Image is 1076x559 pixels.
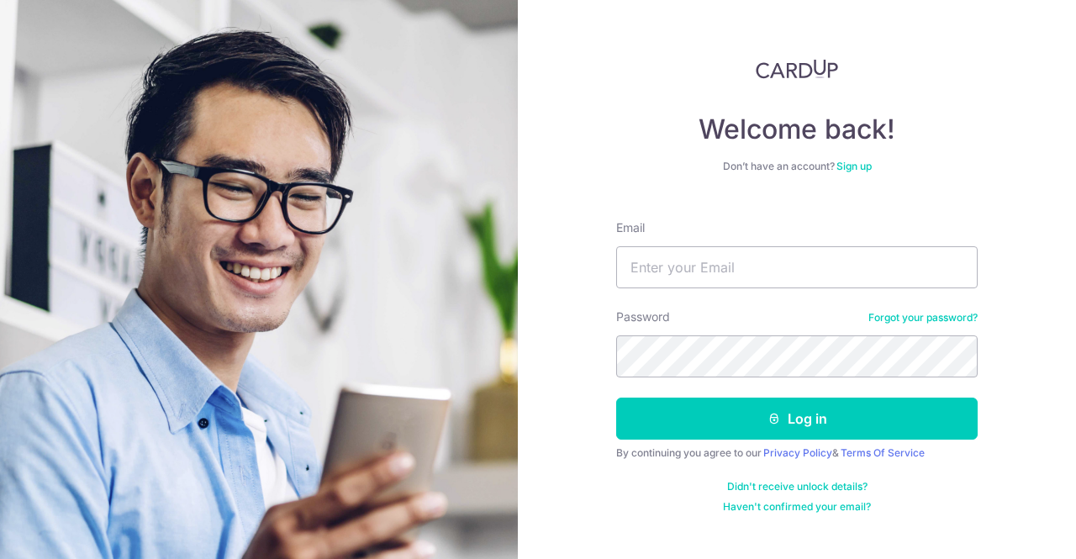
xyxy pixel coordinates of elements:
img: CardUp Logo [756,59,838,79]
div: Don’t have an account? [616,160,978,173]
a: Haven't confirmed your email? [723,500,871,514]
input: Enter your Email [616,246,978,288]
a: Terms Of Service [841,446,925,459]
label: Email [616,219,645,236]
a: Privacy Policy [763,446,832,459]
a: Forgot your password? [868,311,978,324]
label: Password [616,309,670,325]
a: Didn't receive unlock details? [727,480,868,493]
h4: Welcome back! [616,113,978,146]
button: Log in [616,398,978,440]
div: By continuing you agree to our & [616,446,978,460]
a: Sign up [836,160,872,172]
